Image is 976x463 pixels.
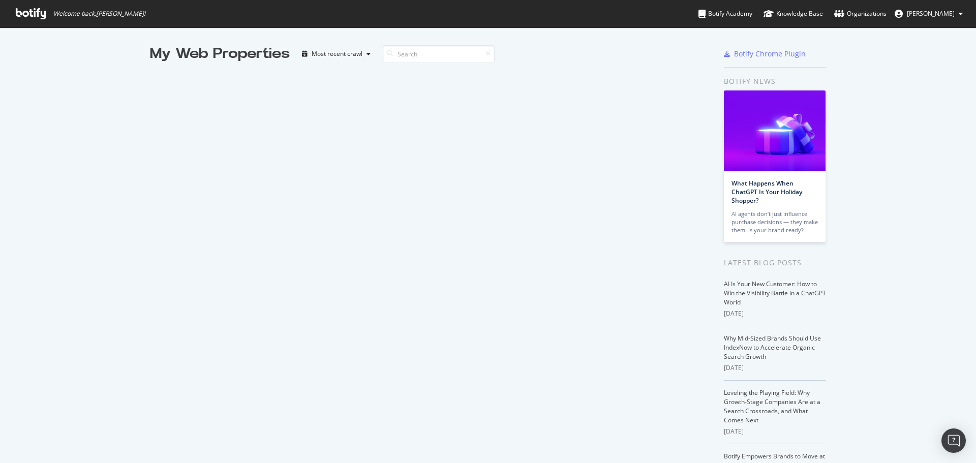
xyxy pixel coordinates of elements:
[887,6,971,22] button: [PERSON_NAME]
[150,44,290,64] div: My Web Properties
[724,309,826,318] div: [DATE]
[724,427,826,436] div: [DATE]
[724,363,826,373] div: [DATE]
[907,9,955,18] span: Bill Elward
[724,257,826,268] div: Latest Blog Posts
[724,334,821,361] a: Why Mid-Sized Brands Should Use IndexNow to Accelerate Organic Search Growth
[731,210,818,234] div: AI agents don’t just influence purchase decisions — they make them. Is your brand ready?
[53,10,145,18] span: Welcome back, [PERSON_NAME] !
[764,9,823,19] div: Knowledge Base
[724,388,820,424] a: Leveling the Playing Field: Why Growth-Stage Companies Are at a Search Crossroads, and What Comes...
[724,90,826,171] img: What Happens When ChatGPT Is Your Holiday Shopper?
[724,76,826,87] div: Botify news
[731,179,802,205] a: What Happens When ChatGPT Is Your Holiday Shopper?
[834,9,887,19] div: Organizations
[724,280,826,306] a: AI Is Your New Customer: How to Win the Visibility Battle in a ChatGPT World
[312,51,362,57] div: Most recent crawl
[734,49,806,59] div: Botify Chrome Plugin
[941,428,966,453] div: Open Intercom Messenger
[698,9,752,19] div: Botify Academy
[383,45,495,63] input: Search
[724,49,806,59] a: Botify Chrome Plugin
[298,46,375,62] button: Most recent crawl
